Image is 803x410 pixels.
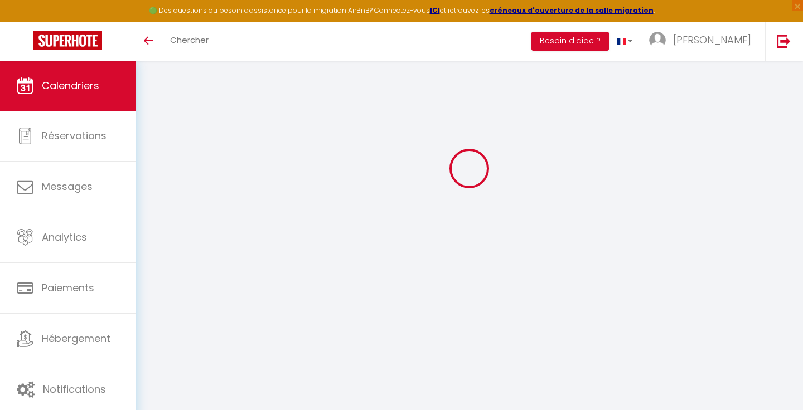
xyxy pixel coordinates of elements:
[649,32,666,48] img: ...
[42,230,87,244] span: Analytics
[42,129,107,143] span: Réservations
[430,6,440,15] a: ICI
[777,34,791,48] img: logout
[641,22,765,61] a: ... [PERSON_NAME]
[43,382,106,396] span: Notifications
[170,34,209,46] span: Chercher
[490,6,654,15] a: créneaux d'ouverture de la salle migration
[42,179,93,193] span: Messages
[162,22,217,61] a: Chercher
[9,4,42,38] button: Ouvrir le widget de chat LiveChat
[42,331,110,345] span: Hébergement
[42,281,94,295] span: Paiements
[531,32,609,51] button: Besoin d'aide ?
[33,31,102,50] img: Super Booking
[673,33,751,47] span: [PERSON_NAME]
[42,79,99,92] span: Calendriers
